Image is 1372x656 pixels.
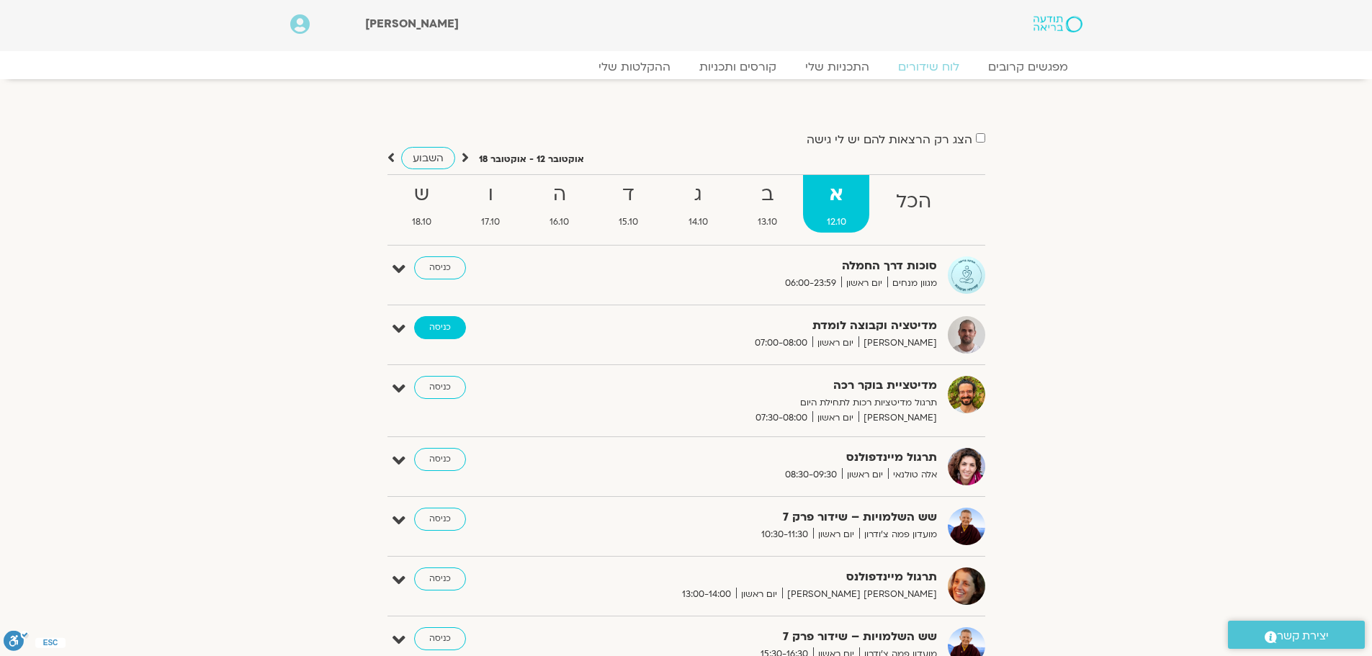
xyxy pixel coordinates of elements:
[596,179,662,211] strong: ד
[479,152,584,167] p: אוקטובר 12 - אוקטובר 18
[813,527,859,542] span: יום ראשון
[458,175,524,233] a: ו17.10
[414,316,466,339] a: כניסה
[526,215,593,230] span: 16.10
[584,376,937,395] strong: מדיטציית בוקר רכה
[665,175,731,233] a: ג14.10
[812,336,858,351] span: יום ראשון
[584,60,685,74] a: ההקלטות שלי
[780,276,841,291] span: 06:00-23:59
[872,175,954,233] a: הכל
[872,186,954,218] strong: הכל
[389,215,455,230] span: 18.10
[974,60,1082,74] a: מפגשים קרובים
[526,175,593,233] a: ה16.10
[756,527,813,542] span: 10:30-11:30
[414,448,466,471] a: כניסה
[791,60,884,74] a: התכניות שלי
[677,587,736,602] span: 13:00-14:00
[812,410,858,426] span: יום ראשון
[807,133,972,146] label: הצג רק הרצאות להם יש לי גישה
[782,587,937,602] span: [PERSON_NAME] [PERSON_NAME]
[750,336,812,351] span: 07:00-08:00
[584,448,937,467] strong: תרגול מיינדפולנס
[458,179,524,211] strong: ו
[858,410,937,426] span: [PERSON_NAME]
[803,175,869,233] a: א12.10
[803,215,869,230] span: 12.10
[665,215,731,230] span: 14.10
[414,508,466,531] a: כניסה
[734,215,800,230] span: 13.10
[414,627,466,650] a: כניסה
[884,60,974,74] a: לוח שידורים
[888,467,937,482] span: אלה טולנאי
[584,508,937,527] strong: שש השלמויות – שידור פרק 7
[414,376,466,399] a: כניסה
[526,179,593,211] strong: ה
[584,627,937,647] strong: שש השלמויות – שידור פרק 7
[458,215,524,230] span: 17.10
[736,587,782,602] span: יום ראשון
[401,147,455,169] a: השבוע
[414,256,466,279] a: כניסה
[750,410,812,426] span: 07:30-08:00
[803,179,869,211] strong: א
[596,175,662,233] a: ד15.10
[780,467,842,482] span: 08:30-09:30
[413,151,444,165] span: השבוע
[584,395,937,410] p: תרגול מדיטציות רכות לתחילת היום
[685,60,791,74] a: קורסים ותכניות
[842,467,888,482] span: יום ראשון
[887,276,937,291] span: מגוון מנחים
[389,175,455,233] a: ש18.10
[859,527,937,542] span: מועדון פמה צ'ודרון
[389,179,455,211] strong: ש
[665,179,731,211] strong: ג
[365,16,459,32] span: [PERSON_NAME]
[734,175,800,233] a: ב13.10
[584,256,937,276] strong: סוכות דרך החמלה
[414,567,466,590] a: כניסה
[584,316,937,336] strong: מדיטציה וקבוצה לומדת
[841,276,887,291] span: יום ראשון
[584,567,937,587] strong: תרגול מיינדפולנס
[596,215,662,230] span: 15.10
[858,336,937,351] span: [PERSON_NAME]
[1277,626,1329,646] span: יצירת קשר
[1228,621,1365,649] a: יצירת קשר
[290,60,1082,74] nav: Menu
[734,179,800,211] strong: ב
